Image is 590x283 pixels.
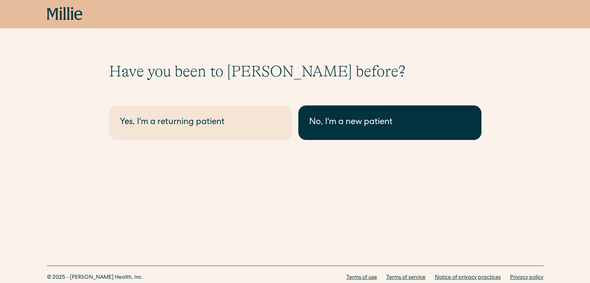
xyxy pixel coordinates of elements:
a: Privacy policy [510,274,543,282]
div: No, I'm a new patient [309,116,471,129]
a: Terms of service [386,274,426,282]
a: Terms of use [346,274,377,282]
a: Yes, I'm a returning patient [109,105,292,140]
div: © 2025 - [PERSON_NAME] Health, Inc. [47,274,143,282]
div: Yes, I'm a returning patient [120,116,281,129]
a: Notice of privacy practices [435,274,501,282]
a: No, I'm a new patient [298,105,481,140]
h1: Have you been to [PERSON_NAME] before? [109,62,481,81]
